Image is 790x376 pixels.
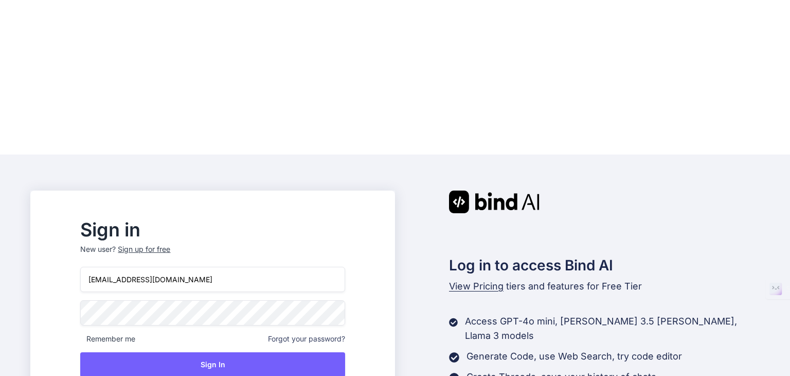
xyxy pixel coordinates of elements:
[449,254,760,276] h2: Log in to access Bind AI
[118,244,170,254] div: Sign up for free
[80,244,345,267] p: New user?
[80,221,345,238] h2: Sign in
[268,334,345,344] span: Forgot your password?
[449,191,540,213] img: Bind AI logo
[449,281,504,292] span: View Pricing
[465,314,760,343] p: Access GPT-4o mini, [PERSON_NAME] 3.5 [PERSON_NAME], Llama 3 models
[466,349,682,364] p: Generate Code, use Web Search, try code editor
[449,279,760,294] p: tiers and features for Free Tier
[80,267,345,292] input: Login or Email
[80,334,135,344] span: Remember me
